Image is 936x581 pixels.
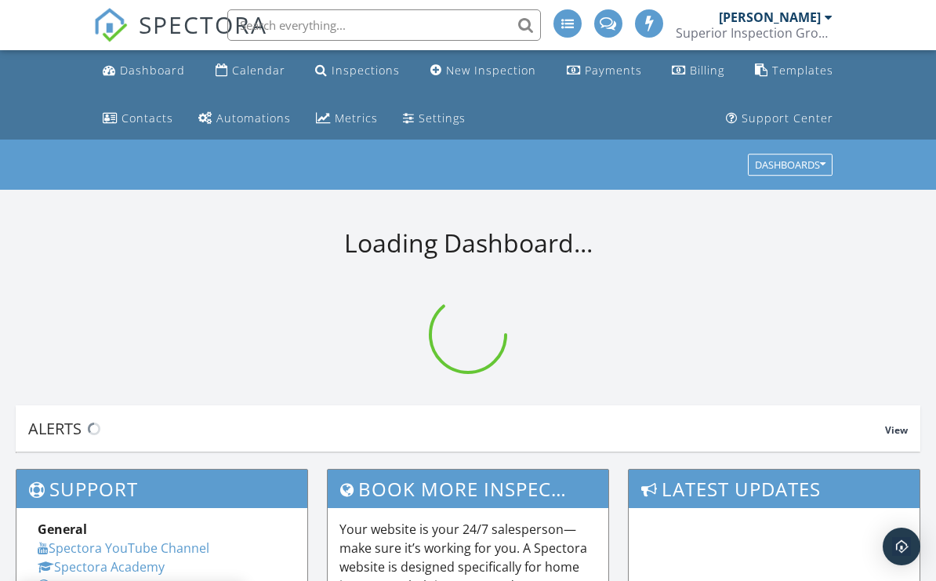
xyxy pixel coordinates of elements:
a: Metrics [310,104,384,133]
a: New Inspection [424,56,542,85]
div: Inspections [332,63,400,78]
div: Contacts [122,111,173,125]
input: Search everything... [227,9,541,41]
div: Support Center [742,111,833,125]
div: Dashboards [755,160,825,171]
a: Billing [666,56,731,85]
div: Metrics [335,111,378,125]
h3: Support [16,470,307,508]
div: Automations [216,111,291,125]
div: Settings [419,111,466,125]
img: The Best Home Inspection Software - Spectora [93,8,128,42]
a: Automations (Advanced) [192,104,297,133]
a: Inspections [309,56,406,85]
div: Open Intercom Messenger [883,528,920,565]
div: Alerts [28,418,885,439]
div: Dashboard [120,63,185,78]
a: Settings [397,104,472,133]
div: Templates [772,63,833,78]
strong: General [38,521,87,538]
a: Dashboard [96,56,191,85]
div: [PERSON_NAME] [719,9,821,25]
span: SPECTORA [139,8,267,41]
a: Templates [749,56,840,85]
a: Support Center [720,104,840,133]
a: SPECTORA [93,21,267,54]
a: Payments [561,56,648,85]
a: Calendar [209,56,292,85]
span: View [885,423,908,437]
h3: Latest Updates [629,470,920,508]
div: Payments [585,63,642,78]
a: Contacts [96,104,180,133]
div: New Inspection [446,63,536,78]
a: Spectora Academy [38,558,165,576]
h3: Book More Inspections [328,470,609,508]
div: Billing [690,63,724,78]
div: Superior Inspection Group [676,25,833,41]
button: Dashboards [748,154,833,176]
div: Calendar [232,63,285,78]
a: Spectora YouTube Channel [38,539,209,557]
